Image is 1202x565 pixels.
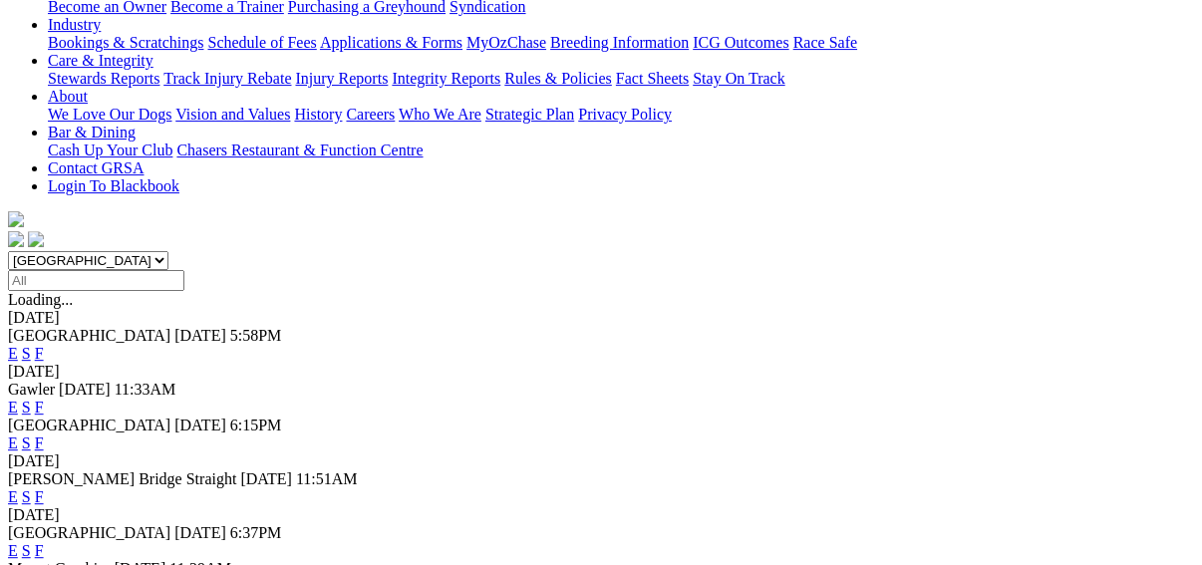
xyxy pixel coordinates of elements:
a: Chasers Restaurant & Function Centre [176,141,423,158]
div: Industry [48,34,1194,52]
a: About [48,88,88,105]
div: [DATE] [8,452,1194,470]
a: E [8,399,18,416]
span: 11:33AM [115,381,176,398]
a: F [35,542,44,559]
a: E [8,542,18,559]
a: We Love Our Dogs [48,106,171,123]
span: 6:37PM [230,524,282,541]
a: Stay On Track [693,70,784,87]
span: [DATE] [174,524,226,541]
a: Cash Up Your Club [48,141,172,158]
div: [DATE] [8,506,1194,524]
div: [DATE] [8,309,1194,327]
span: Loading... [8,291,73,308]
a: History [294,106,342,123]
span: Gawler [8,381,55,398]
span: 5:58PM [230,327,282,344]
span: 6:15PM [230,417,282,433]
a: F [35,488,44,505]
a: Breeding Information [550,34,689,51]
a: Care & Integrity [48,52,153,69]
a: Race Safe [792,34,856,51]
a: Rules & Policies [504,70,612,87]
img: logo-grsa-white.png [8,211,24,227]
a: S [22,399,31,416]
a: Stewards Reports [48,70,159,87]
a: E [8,434,18,451]
a: Contact GRSA [48,159,144,176]
a: Track Injury Rebate [163,70,291,87]
a: Vision and Values [175,106,290,123]
a: S [22,345,31,362]
span: [DATE] [174,417,226,433]
div: Care & Integrity [48,70,1194,88]
div: [DATE] [8,363,1194,381]
a: S [22,434,31,451]
a: Privacy Policy [578,106,672,123]
span: [GEOGRAPHIC_DATA] [8,327,170,344]
a: E [8,345,18,362]
span: [GEOGRAPHIC_DATA] [8,524,170,541]
a: F [35,345,44,362]
a: Login To Blackbook [48,177,179,194]
a: S [22,488,31,505]
a: Careers [346,106,395,123]
div: Bar & Dining [48,141,1194,159]
span: [DATE] [174,327,226,344]
a: Schedule of Fees [207,34,316,51]
a: S [22,542,31,559]
a: Strategic Plan [485,106,574,123]
span: [DATE] [59,381,111,398]
div: About [48,106,1194,124]
a: Fact Sheets [616,70,689,87]
a: Applications & Forms [320,34,462,51]
span: [DATE] [240,470,292,487]
a: F [35,399,44,416]
span: [GEOGRAPHIC_DATA] [8,417,170,433]
a: Injury Reports [295,70,388,87]
a: Bar & Dining [48,124,136,141]
a: E [8,488,18,505]
a: Who We Are [399,106,481,123]
span: 11:51AM [296,470,358,487]
span: [PERSON_NAME] Bridge Straight [8,470,236,487]
a: F [35,434,44,451]
img: twitter.svg [28,231,44,247]
a: ICG Outcomes [693,34,788,51]
a: MyOzChase [466,34,546,51]
a: Integrity Reports [392,70,500,87]
img: facebook.svg [8,231,24,247]
a: Bookings & Scratchings [48,34,203,51]
input: Select date [8,270,184,291]
a: Industry [48,16,101,33]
